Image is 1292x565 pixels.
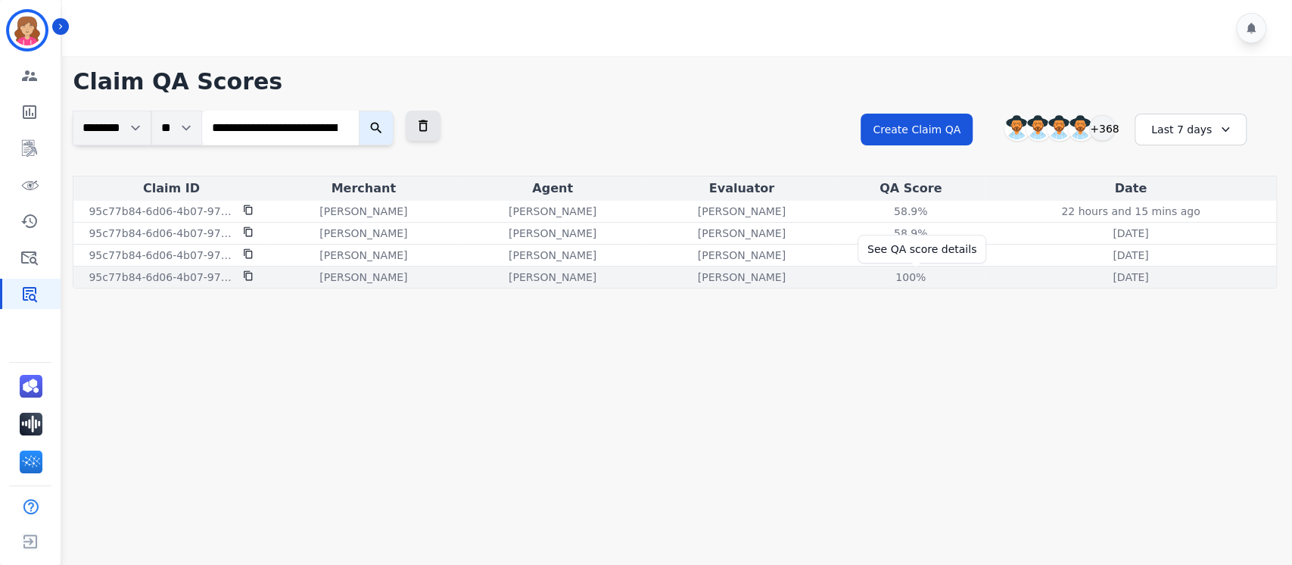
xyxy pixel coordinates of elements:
img: Bordered avatar [9,12,45,48]
p: 22 hours and 15 mins ago [1061,204,1200,219]
p: [PERSON_NAME] [509,226,596,241]
p: [PERSON_NAME] [319,248,407,263]
p: [PERSON_NAME] [509,204,596,219]
div: Date [988,179,1273,198]
div: Merchant [272,179,455,198]
div: 58.9% [876,204,945,219]
p: [PERSON_NAME] [319,270,407,285]
p: 95c77b84-6d06-4b07-9700-5ac3b7cb0c30 [89,270,234,285]
div: 58.9% [876,226,945,241]
div: Evaluator [650,179,833,198]
div: Claim ID [76,179,266,198]
p: [PERSON_NAME] [698,226,786,241]
p: [PERSON_NAME] [698,204,786,219]
p: [PERSON_NAME] [509,248,596,263]
p: 95c77b84-6d06-4b07-9700-5ac3b7cb0c30 [89,248,234,263]
p: [PERSON_NAME] [319,204,407,219]
div: +368 [1089,115,1115,141]
div: 100% [876,270,945,285]
p: [DATE] [1113,270,1148,285]
p: [PERSON_NAME] [698,248,786,263]
p: [DATE] [1113,248,1148,263]
h1: Claim QA Scores [73,68,1277,95]
p: [PERSON_NAME] [319,226,407,241]
div: Last 7 days [1135,114,1247,145]
button: Create Claim QA [861,114,973,145]
div: QA Score [839,179,982,198]
p: 95c77b84-6d06-4b07-9700-5ac3b7cb0c30 [89,204,234,219]
p: [PERSON_NAME] [698,270,786,285]
p: [PERSON_NAME] [509,270,596,285]
p: 95c77b84-6d06-4b07-9700-5ac3b7cb0c30 [89,226,234,241]
div: Agent [461,179,644,198]
p: [DATE] [1113,226,1148,241]
div: See QA score details [867,242,976,257]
